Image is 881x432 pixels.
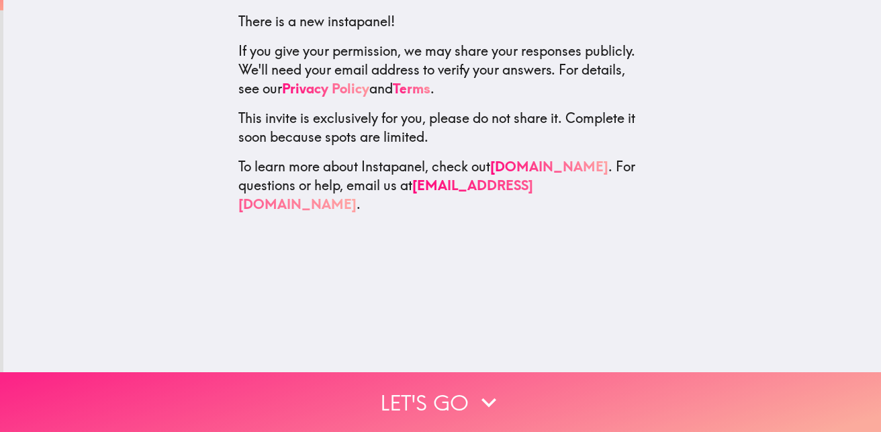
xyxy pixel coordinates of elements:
[238,109,647,146] p: This invite is exclusively for you, please do not share it. Complete it soon because spots are li...
[238,177,533,212] a: [EMAIL_ADDRESS][DOMAIN_NAME]
[393,80,430,97] a: Terms
[490,158,608,175] a: [DOMAIN_NAME]
[238,157,647,214] p: To learn more about Instapanel, check out . For questions or help, email us at .
[238,42,647,98] p: If you give your permission, we may share your responses publicly. We'll need your email address ...
[238,13,395,30] span: There is a new instapanel!
[282,80,369,97] a: Privacy Policy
